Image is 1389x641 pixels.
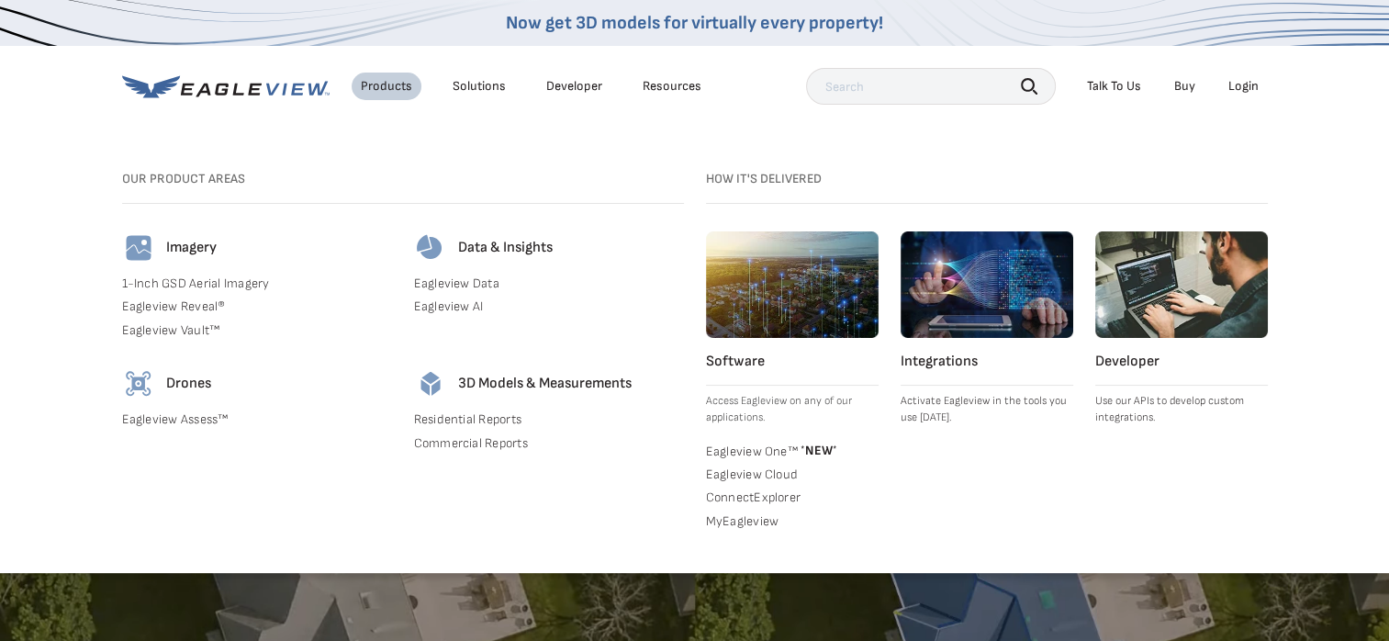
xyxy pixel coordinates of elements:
[1174,78,1195,95] a: Buy
[166,375,211,393] h4: Drones
[122,367,155,400] img: drones-icon.svg
[414,231,447,264] img: data-icon.svg
[1228,78,1259,95] div: Login
[122,276,392,292] a: 1-Inch GSD Aerial Imagery
[643,78,701,95] div: Resources
[706,353,879,371] h4: Software
[1095,353,1268,371] h4: Developer
[1087,78,1141,95] div: Talk To Us
[414,411,684,428] a: Residential Reports
[122,322,392,339] a: Eagleview Vault™
[706,171,1268,187] h3: How it's Delivered
[706,393,879,426] p: Access Eagleview on any of our applications.
[798,443,837,458] span: NEW
[901,231,1073,338] img: integrations.webp
[458,375,632,393] h4: 3D Models & Measurements
[458,239,553,257] h4: Data & Insights
[706,441,879,459] a: Eagleview One™ *NEW*
[166,239,217,257] h4: Imagery
[414,298,684,315] a: Eagleview AI
[506,12,883,34] a: Now get 3D models for virtually every property!
[1095,393,1268,426] p: Use our APIs to develop custom integrations.
[706,489,879,506] a: ConnectExplorer
[706,513,879,530] a: MyEagleview
[361,78,412,95] div: Products
[901,393,1073,426] p: Activate Eagleview in the tools you use [DATE].
[706,231,879,338] img: software.webp
[901,231,1073,426] a: Integrations Activate Eagleview in the tools you use [DATE].
[1095,231,1268,338] img: developer.webp
[806,68,1056,105] input: Search
[1095,231,1268,426] a: Developer Use our APIs to develop custom integrations.
[414,367,447,400] img: 3d-models-icon.svg
[706,467,879,483] a: Eagleview Cloud
[122,231,155,264] img: imagery-icon.svg
[122,171,684,187] h3: Our Product Areas
[901,353,1073,371] h4: Integrations
[453,78,506,95] div: Solutions
[414,435,684,452] a: Commercial Reports
[546,78,602,95] a: Developer
[122,298,392,315] a: Eagleview Reveal®
[414,276,684,292] a: Eagleview Data
[122,411,392,428] a: Eagleview Assess™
